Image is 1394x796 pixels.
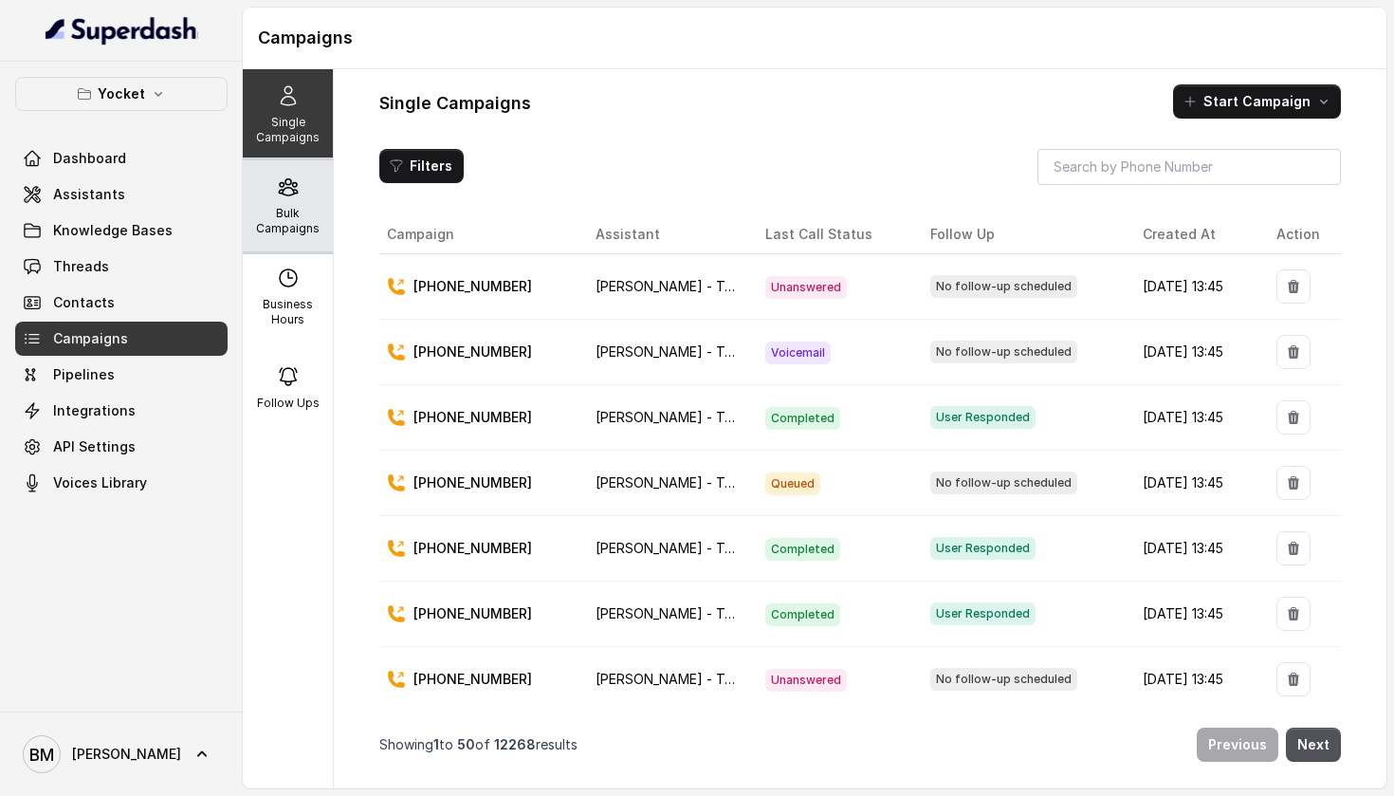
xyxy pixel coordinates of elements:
span: User Responded [930,406,1036,429]
p: [PHONE_NUMBER] [413,604,532,623]
span: Pipelines [53,365,115,384]
td: [DATE] 13:45 [1128,385,1261,451]
span: 50 [457,736,475,752]
p: Showing to of results [379,735,578,754]
span: Dashboard [53,149,126,168]
p: Yocket [98,83,145,105]
th: Follow Up [915,215,1128,254]
a: Voices Library [15,466,228,500]
th: Assistant [580,215,751,254]
a: API Settings [15,430,228,464]
h1: Single Campaigns [379,88,531,119]
span: No follow-up scheduled [930,472,1077,494]
span: Knowledge Bases [53,221,173,240]
p: [PHONE_NUMBER] [413,539,532,558]
p: [PHONE_NUMBER] [413,473,532,492]
span: Unanswered [765,669,847,692]
span: Completed [765,603,840,626]
span: Queued [765,472,820,495]
span: 12268 [494,736,536,752]
span: No follow-up scheduled [930,341,1077,363]
td: [DATE] 13:45 [1128,516,1261,582]
a: [PERSON_NAME] [15,728,228,781]
a: Knowledge Bases [15,213,228,248]
span: [PERSON_NAME] - Test (Doc Collection) [596,474,852,491]
span: User Responded [930,602,1036,625]
th: Action [1261,215,1341,254]
span: Assistants [53,185,125,204]
span: Completed [765,538,840,561]
input: Search by Phone Number [1037,149,1341,185]
span: Contacts [53,293,115,312]
text: BM [29,745,54,765]
p: Business Hours [250,297,325,327]
span: User Responded [930,537,1036,560]
th: Created At [1128,215,1261,254]
button: Previous [1197,728,1278,762]
a: Pipelines [15,358,228,392]
span: [PERSON_NAME] - Test (Doc Collection) [596,343,852,360]
nav: Pagination [379,716,1341,773]
th: Campaign [379,215,580,254]
th: Last Call Status [750,215,915,254]
a: Integrations [15,394,228,428]
p: [PHONE_NUMBER] [413,408,532,427]
td: [DATE] 13:45 [1128,647,1261,713]
img: light.svg [46,15,198,46]
a: Threads [15,250,228,284]
button: Start Campaign [1173,84,1341,119]
p: Follow Ups [257,396,320,411]
span: Campaigns [53,329,128,348]
span: No follow-up scheduled [930,668,1077,691]
td: [DATE] 13:45 [1128,320,1261,385]
button: Yocket [15,77,228,111]
span: Unanswered [765,276,847,299]
span: 1 [433,736,439,752]
p: Single Campaigns [250,115,325,145]
button: Next [1286,728,1341,762]
span: Completed [765,407,840,430]
p: [PHONE_NUMBER] [413,277,532,296]
span: [PERSON_NAME] - Test (Doc Collection) [596,409,852,425]
a: Assistants [15,177,228,212]
p: Bulk Campaigns [250,206,325,236]
p: [PHONE_NUMBER] [413,670,532,689]
span: Threads [53,257,109,276]
h1: Campaigns [258,23,1371,53]
a: Dashboard [15,141,228,176]
p: [PHONE_NUMBER] [413,342,532,361]
span: [PERSON_NAME] - Test (Doc Collection) [596,278,852,294]
span: Voices Library [53,473,147,492]
a: Campaigns [15,322,228,356]
td: [DATE] 13:45 [1128,254,1261,320]
span: No follow-up scheduled [930,275,1077,298]
span: [PERSON_NAME] - Test (Doc Collection) [596,671,852,687]
span: Voicemail [765,342,831,364]
td: [DATE] 13:45 [1128,582,1261,647]
span: API Settings [53,437,136,456]
a: Contacts [15,286,228,320]
button: Filters [379,149,464,183]
span: [PERSON_NAME] [72,745,181,764]
span: Integrations [53,401,136,420]
span: [PERSON_NAME] - Test (Doc Collection) [596,605,852,621]
span: [PERSON_NAME] - Test (Doc Collection) [596,540,852,556]
td: [DATE] 13:45 [1128,451,1261,516]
